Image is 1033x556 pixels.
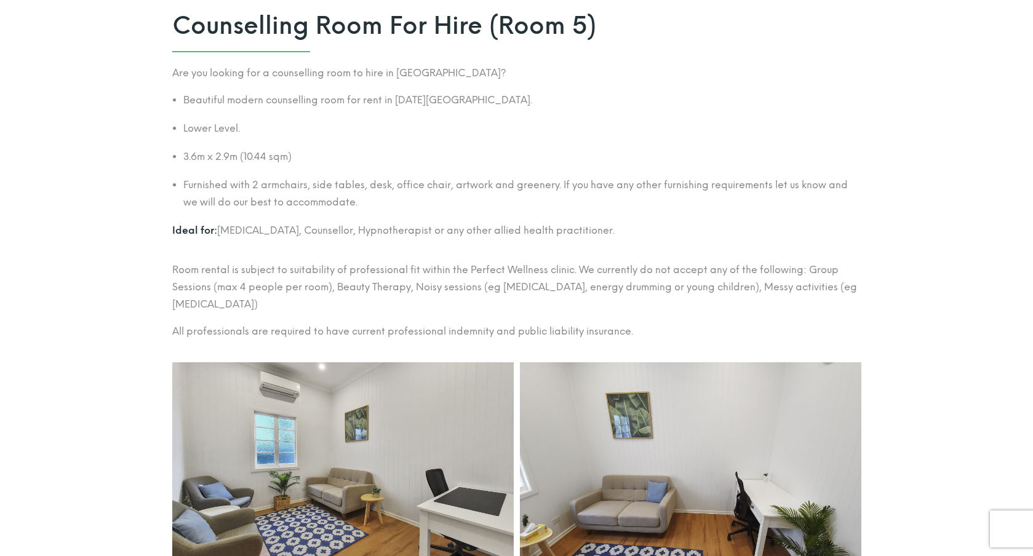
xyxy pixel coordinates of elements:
[183,120,861,137] li: Lower Level.
[172,323,861,340] p: All professionals are required to have current professional indemnity and public liability insura...
[172,222,861,239] p: [MEDICAL_DATA], Counsellor, Hypnotherapist or any other allied health practitioner.
[172,12,861,40] span: Counselling Room For Hire (Room 5)
[183,148,861,165] li: 3.6m x 2.9m (10.44 sqm)
[172,224,217,236] strong: Ideal for:
[183,92,861,109] li: Beautiful modern counselling room for rent in [DATE][GEOGRAPHIC_DATA].
[172,261,861,313] p: Room rental is subject to suitability of professional fit within the Perfect Wellness clinic. We ...
[183,177,861,211] li: Furnished with 2 armchairs, side tables, desk, office chair, artwork and greenery. If you have an...
[172,65,861,82] p: Are you looking for a counselling room to hire in [GEOGRAPHIC_DATA]?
